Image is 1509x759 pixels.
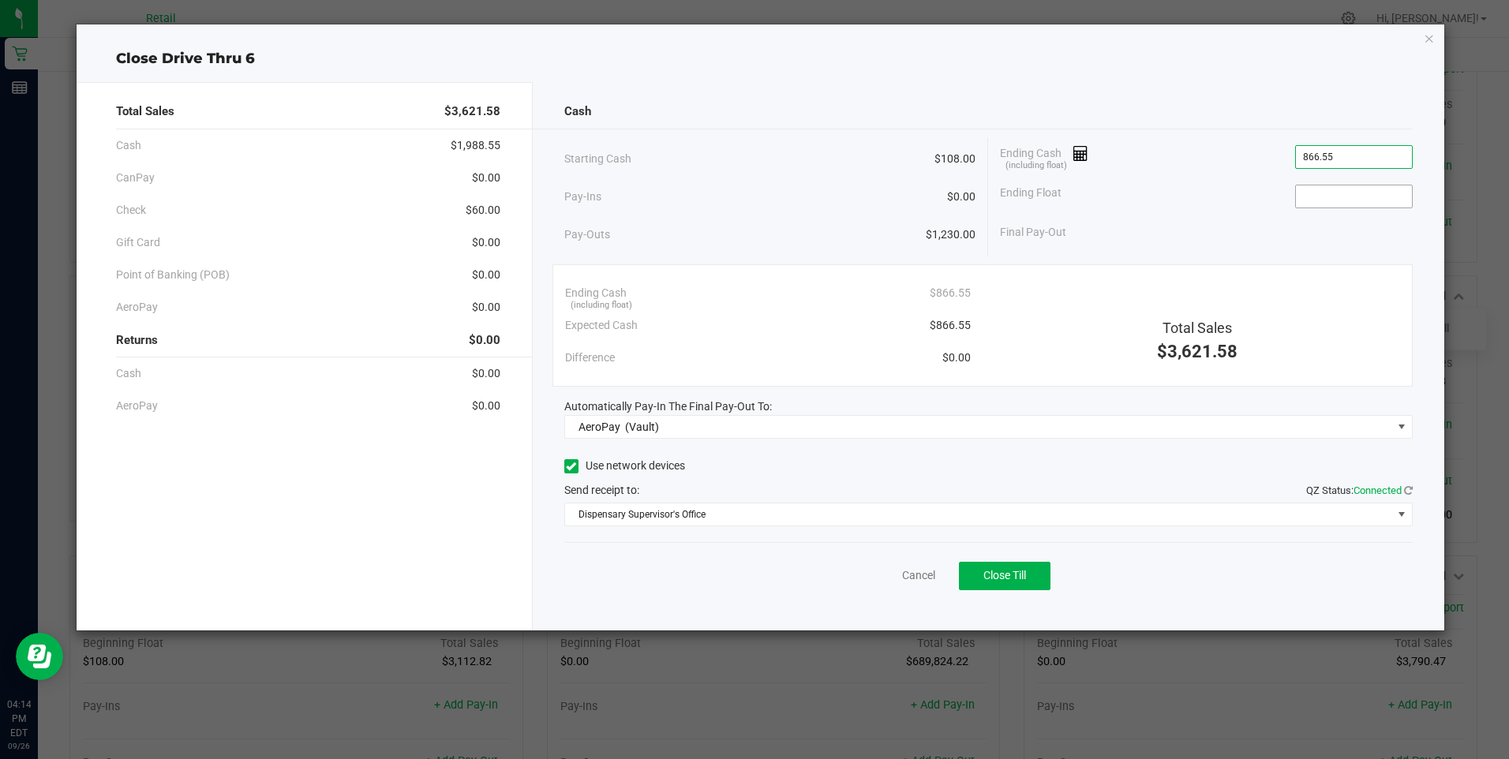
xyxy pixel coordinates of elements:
span: Difference [565,350,615,366]
span: Dispensary Supervisor's Office [565,503,1392,525]
span: Ending Cash [565,285,627,301]
span: Cash [564,103,591,121]
div: Close Drive Thru 6 [77,48,1443,69]
span: AeroPay [116,299,158,316]
span: Ending Cash [1000,145,1088,169]
span: $1,988.55 [451,137,500,154]
span: Pay-Outs [564,226,610,243]
span: Cash [116,365,141,382]
span: $0.00 [472,170,500,186]
button: Close Till [959,562,1050,590]
span: Final Pay-Out [1000,224,1066,241]
span: $866.55 [930,285,971,301]
span: (including float) [1005,159,1067,173]
span: Connected [1354,484,1402,496]
a: Cancel [902,567,935,584]
span: Ending Float [1000,185,1062,208]
span: $3,621.58 [444,103,500,121]
span: $0.00 [472,299,500,316]
span: Total Sales [1163,320,1232,336]
span: $108.00 [934,151,975,167]
span: (including float) [571,299,632,312]
label: Use network devices [564,458,685,474]
span: $866.55 [930,317,971,334]
span: Send receipt to: [564,484,639,496]
span: $1,230.00 [926,226,975,243]
span: Gift Card [116,234,160,251]
span: Point of Banking (POB) [116,267,230,283]
span: Automatically Pay-In The Final Pay-Out To: [564,400,772,413]
span: Total Sales [116,103,174,121]
span: Expected Cash [565,317,638,334]
span: Close Till [983,569,1026,581]
span: $0.00 [472,234,500,251]
span: $0.00 [472,267,500,283]
span: Pay-Ins [564,189,601,205]
span: $3,621.58 [1157,342,1238,361]
span: $0.00 [472,365,500,382]
span: Check [116,202,146,219]
iframe: Resource center [16,633,63,680]
span: $0.00 [469,331,500,350]
span: CanPay [116,170,155,186]
span: (Vault) [625,421,659,433]
span: $60.00 [466,202,500,219]
span: Starting Cash [564,151,631,167]
span: $0.00 [942,350,971,366]
span: Cash [116,137,141,154]
div: Returns [116,323,500,357]
span: $0.00 [947,189,975,205]
span: AeroPay [116,398,158,414]
span: AeroPay [579,421,620,433]
span: QZ Status: [1306,484,1413,496]
span: $0.00 [472,398,500,414]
